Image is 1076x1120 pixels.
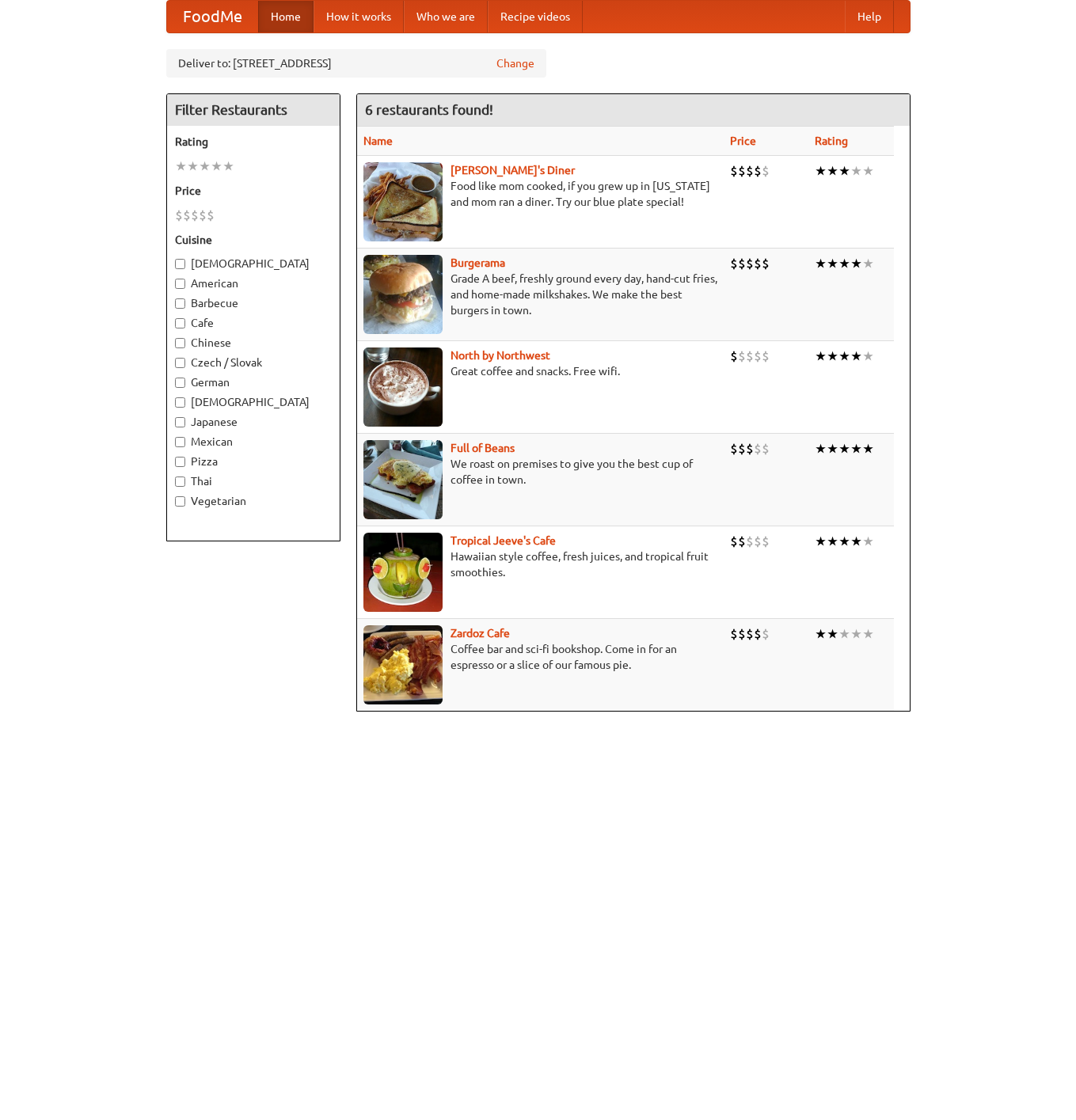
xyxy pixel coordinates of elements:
[762,533,770,550] li: $
[175,338,185,348] input: Chinese
[762,255,770,272] li: $
[191,207,199,224] li: $
[207,207,215,224] li: $
[850,440,862,457] li: ★
[730,533,738,550] li: $
[363,363,717,379] p: Great coffee and snacks. Free wifi.
[175,298,185,309] input: Barbecue
[738,347,746,365] li: $
[175,397,185,408] input: [DEMOGRAPHIC_DATA]
[363,641,717,673] p: Coffee bar and sci-fi bookshop. Come in for an espresso or a slice of our famous pie.
[815,533,827,550] li: ★
[175,158,187,175] li: ★
[738,533,746,550] li: $
[175,414,332,430] label: Japanese
[850,162,862,180] li: ★
[451,256,505,269] a: Burgerama
[838,440,850,457] li: ★
[730,625,738,643] li: $
[363,549,717,580] p: Hawaiian style coffee, fresh juices, and tropical fruit smoothies.
[730,347,738,365] li: $
[754,162,762,180] li: $
[363,255,443,334] img: burgerama.jpg
[850,347,862,365] li: ★
[363,533,443,612] img: jeeves.jpg
[827,162,838,180] li: ★
[451,627,510,640] b: Zardoz Cafe
[754,255,762,272] li: $
[175,454,332,469] label: Pizza
[166,49,546,78] div: Deliver to: [STREET_ADDRESS]
[815,162,827,180] li: ★
[363,456,717,488] p: We roast on premises to give you the best cup of coffee in town.
[175,437,185,447] input: Mexican
[815,135,848,147] a: Rating
[363,178,717,210] p: Food like mom cooked, if you grew up in [US_STATE] and mom ran a diner. Try our blue plate special!
[838,162,850,180] li: ★
[363,440,443,519] img: beans.jpg
[838,255,850,272] li: ★
[175,355,332,370] label: Czech / Slovak
[827,347,838,365] li: ★
[314,1,404,32] a: How it works
[199,207,207,224] li: $
[175,493,332,509] label: Vegetarian
[862,255,874,272] li: ★
[827,440,838,457] li: ★
[175,358,185,368] input: Czech / Slovak
[754,625,762,643] li: $
[815,625,827,643] li: ★
[746,347,754,365] li: $
[815,347,827,365] li: ★
[827,533,838,550] li: ★
[175,457,185,467] input: Pizza
[762,440,770,457] li: $
[862,347,874,365] li: ★
[363,625,443,704] img: zardoz.jpg
[746,440,754,457] li: $
[363,135,393,147] a: Name
[827,255,838,272] li: ★
[730,440,738,457] li: $
[211,158,222,175] li: ★
[862,162,874,180] li: ★
[850,255,862,272] li: ★
[815,255,827,272] li: ★
[746,625,754,643] li: $
[175,134,332,150] h5: Rating
[175,496,185,507] input: Vegetarian
[175,259,185,269] input: [DEMOGRAPHIC_DATA]
[175,476,185,487] input: Thai
[730,255,738,272] li: $
[451,164,575,177] a: [PERSON_NAME]'s Diner
[175,256,332,271] label: [DEMOGRAPHIC_DATA]
[175,207,183,224] li: $
[738,162,746,180] li: $
[175,232,332,248] h5: Cuisine
[850,533,862,550] li: ★
[451,349,550,362] a: North by Northwest
[175,394,332,410] label: [DEMOGRAPHIC_DATA]
[827,625,838,643] li: ★
[738,440,746,457] li: $
[746,255,754,272] li: $
[175,417,185,427] input: Japanese
[738,625,746,643] li: $
[175,335,332,351] label: Chinese
[838,625,850,643] li: ★
[404,1,488,32] a: Who we are
[815,440,827,457] li: ★
[167,1,258,32] a: FoodMe
[183,207,191,224] li: $
[363,162,443,241] img: sallys.jpg
[762,162,770,180] li: $
[754,347,762,365] li: $
[363,271,717,318] p: Grade A beef, freshly ground every day, hand-cut fries, and home-made milkshakes. We make the bes...
[365,102,493,117] ng-pluralize: 6 restaurants found!
[175,318,185,328] input: Cafe
[754,440,762,457] li: $
[175,378,185,388] input: German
